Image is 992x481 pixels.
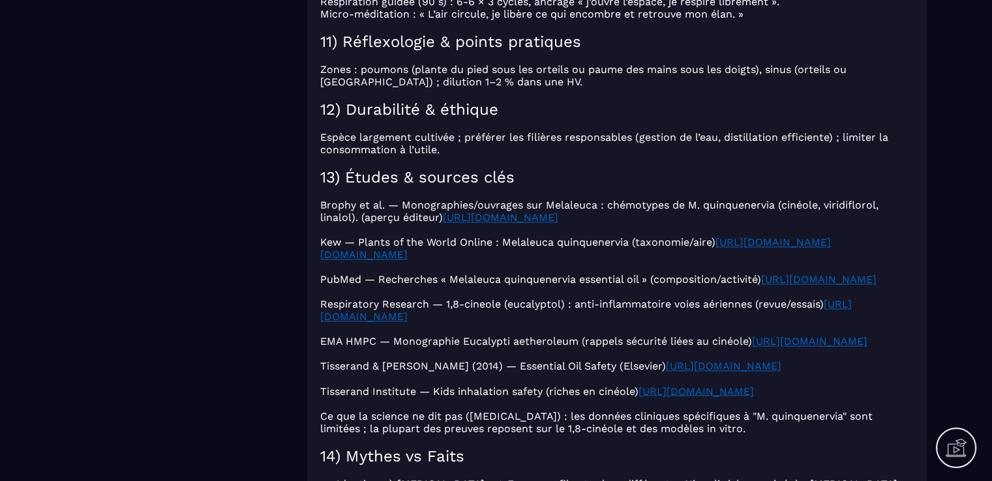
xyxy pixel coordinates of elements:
[320,63,914,88] p: Zones : poumons (plante du pied sous les orteils ou paume des mains sous les doigts), sinus (orte...
[320,273,914,285] p: PubMed — Recherches « Melaleuca quinquenervia essential oil » (composition/activité)
[320,385,914,397] p: Tisserand Institute — Kids inhalation safety (riches en cinéole)
[443,211,558,224] u: [URL][DOMAIN_NAME]
[320,446,914,465] h2: 14) Mythes vs Faits
[320,199,914,224] p: Brophy et al. — Monographies/ouvrages sur Melaleuca : chémotypes de M. quinquenervia (cinéole, vi...
[320,360,914,372] p: Tisserand & [PERSON_NAME] (2014) — Essential Oil Safety (Elsevier)
[320,335,914,347] p: EMA HMPC — Monographie Eucalypti aetheroleum (rappels sécurité liées au cinéole)
[752,335,867,347] u: [URL][DOMAIN_NAME]
[320,236,831,261] u: [URL][DOMAIN_NAME][DOMAIN_NAME]
[320,236,914,261] p: Kew — Plants of the World Online : Melaleuca quinquenervia (taxonomie/aire)
[761,273,877,285] u: [URL][DOMAIN_NAME]
[320,298,852,323] u: [URL][DOMAIN_NAME]
[320,8,914,20] p: Micro‑méditation : « L’air circule, je libère ce qui encombre et retrouve mon élan. »
[320,168,914,186] h2: 13) Études & sources clés
[320,33,914,51] h2: 11) Réflexologie & points pratiques
[320,131,914,156] p: Espèce largement cultivée ; préférer les filières responsables (gestion de l’eau, distillation ef...
[666,360,781,372] u: [URL][DOMAIN_NAME]
[320,298,914,323] p: Respiratory Research — 1,8‑cineole (eucalyptol) : anti‑inflammatoire voies aériennes (revue/essais)
[639,385,754,397] u: [URL][DOMAIN_NAME]
[320,100,914,119] h2: 12) Durabilité & éthique
[320,409,914,434] p: Ce que la science ne dit pas ([MEDICAL_DATA]) : les données cliniques spécifiques à "M. quinquene...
